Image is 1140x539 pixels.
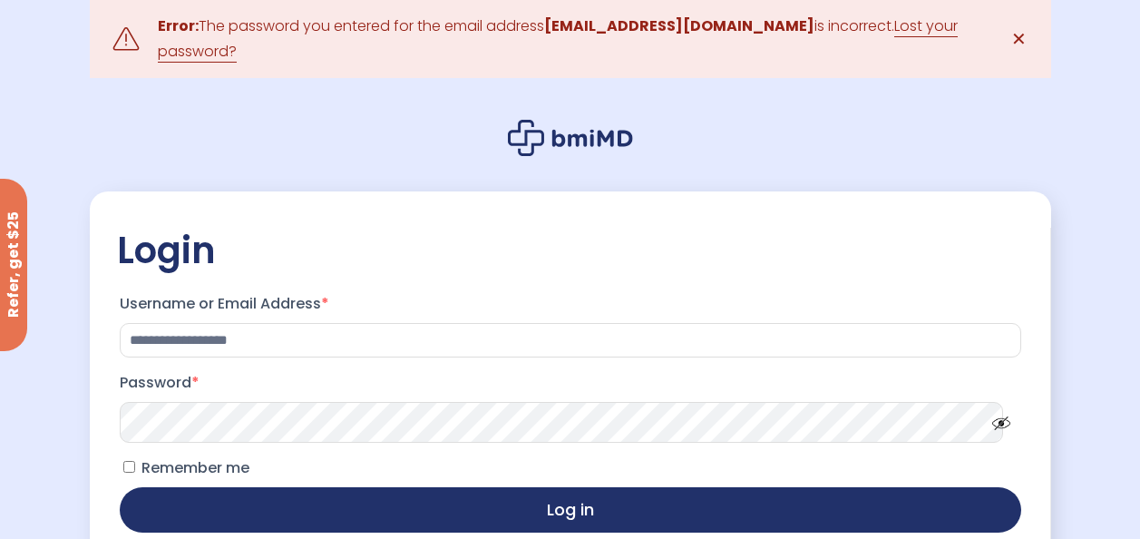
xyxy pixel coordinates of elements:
h2: Login [117,228,1024,273]
span: Remember me [141,457,249,478]
span: ✕ [1011,26,1027,52]
label: Username or Email Address [120,289,1021,318]
input: Remember me [123,461,135,473]
a: ✕ [1001,21,1038,57]
strong: [EMAIL_ADDRESS][DOMAIN_NAME] [544,15,814,36]
button: Log in [120,487,1021,533]
div: The password you entered for the email address is incorrect. [158,14,983,64]
strong: Error: [158,15,199,36]
label: Password [120,368,1021,397]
